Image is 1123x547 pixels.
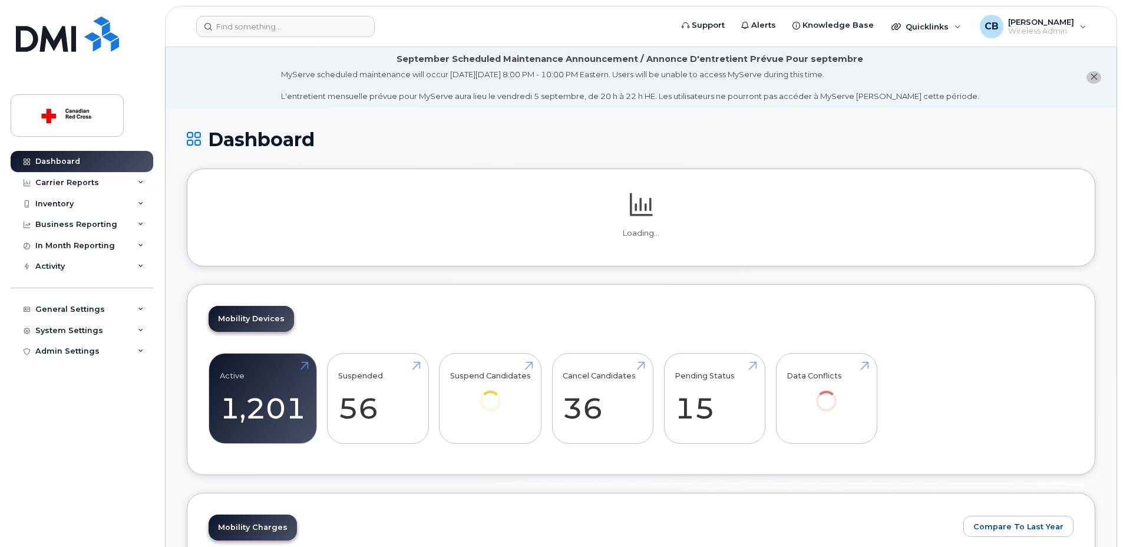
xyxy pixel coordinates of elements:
div: MyServe scheduled maintenance will occur [DATE][DATE] 8:00 PM - 10:00 PM Eastern. Users will be u... [281,69,979,102]
a: Mobility Devices [209,306,294,332]
a: Mobility Charges [209,515,297,541]
a: Suspend Candidates [450,360,531,427]
a: Pending Status 15 [675,360,754,437]
a: Active 1,201 [220,360,306,437]
div: September Scheduled Maintenance Announcement / Annonce D'entretient Prévue Pour septembre [397,53,863,65]
button: close notification [1086,71,1101,84]
a: Data Conflicts [787,360,866,427]
span: Compare To Last Year [973,521,1063,532]
a: Cancel Candidates 36 [563,360,642,437]
p: Loading... [209,228,1074,239]
button: Compare To Last Year [963,516,1074,537]
h1: Dashboard [187,129,1095,150]
a: Suspended 56 [338,360,418,437]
